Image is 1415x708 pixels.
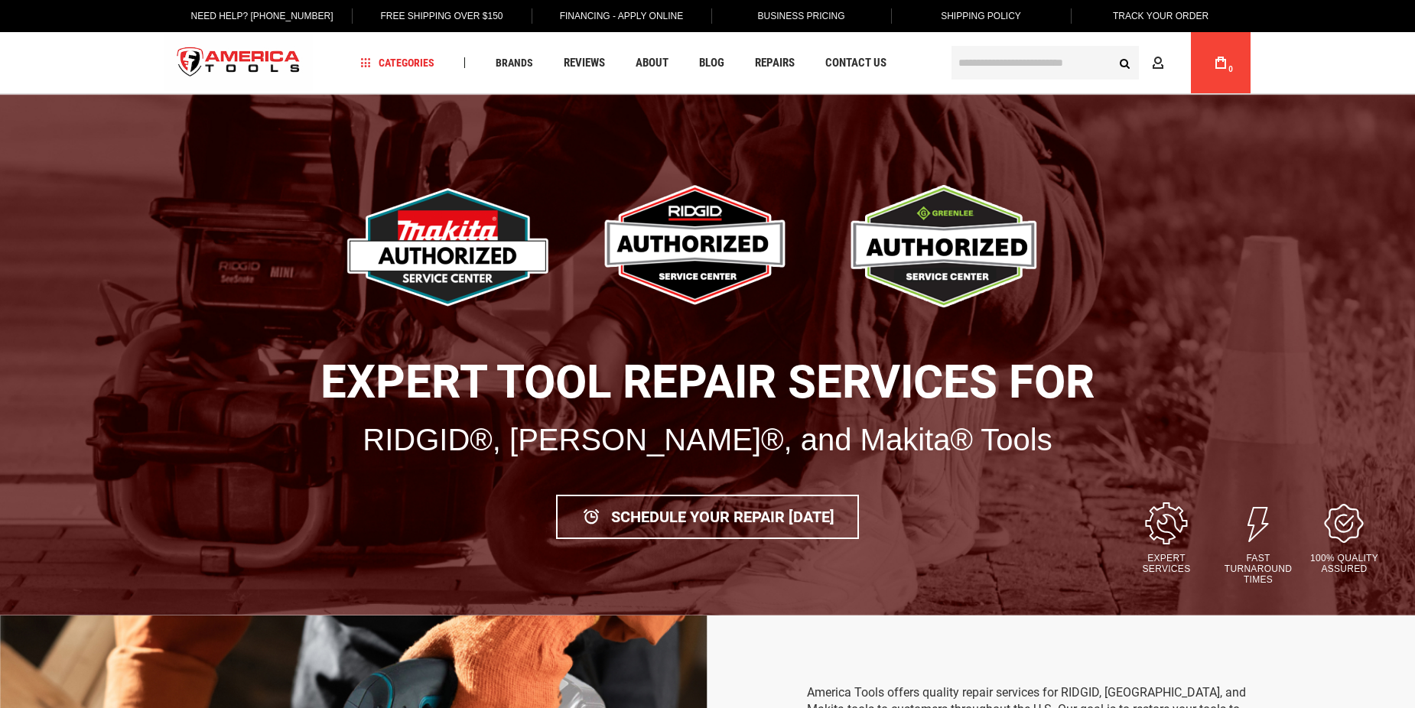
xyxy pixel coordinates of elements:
[164,34,313,92] img: America Tools
[828,171,1069,323] img: Service Banner
[65,357,1350,408] h1: Expert Tool Repair Services for
[692,53,731,73] a: Blog
[65,415,1350,464] p: RIDGID®, [PERSON_NAME]®, and Makita® Tools
[1216,553,1300,585] p: Fast Turnaround Times
[557,53,612,73] a: Reviews
[1110,48,1139,77] button: Search
[1228,65,1233,73] span: 0
[629,53,675,73] a: About
[564,57,605,69] span: Reviews
[578,171,818,323] img: Service Banner
[361,57,434,68] span: Categories
[1308,553,1381,574] p: 100% Quality Assured
[164,34,313,92] a: store logo
[489,53,540,73] a: Brands
[1124,553,1208,574] p: Expert Services
[825,57,886,69] span: Contact Us
[636,57,668,69] span: About
[556,495,859,539] a: Schedule Your Repair [DATE]
[346,171,568,323] img: Service Banner
[354,53,441,73] a: Categories
[1206,32,1235,93] a: 0
[699,57,724,69] span: Blog
[755,57,795,69] span: Repairs
[818,53,893,73] a: Contact Us
[496,57,533,68] span: Brands
[941,11,1021,21] span: Shipping Policy
[748,53,802,73] a: Repairs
